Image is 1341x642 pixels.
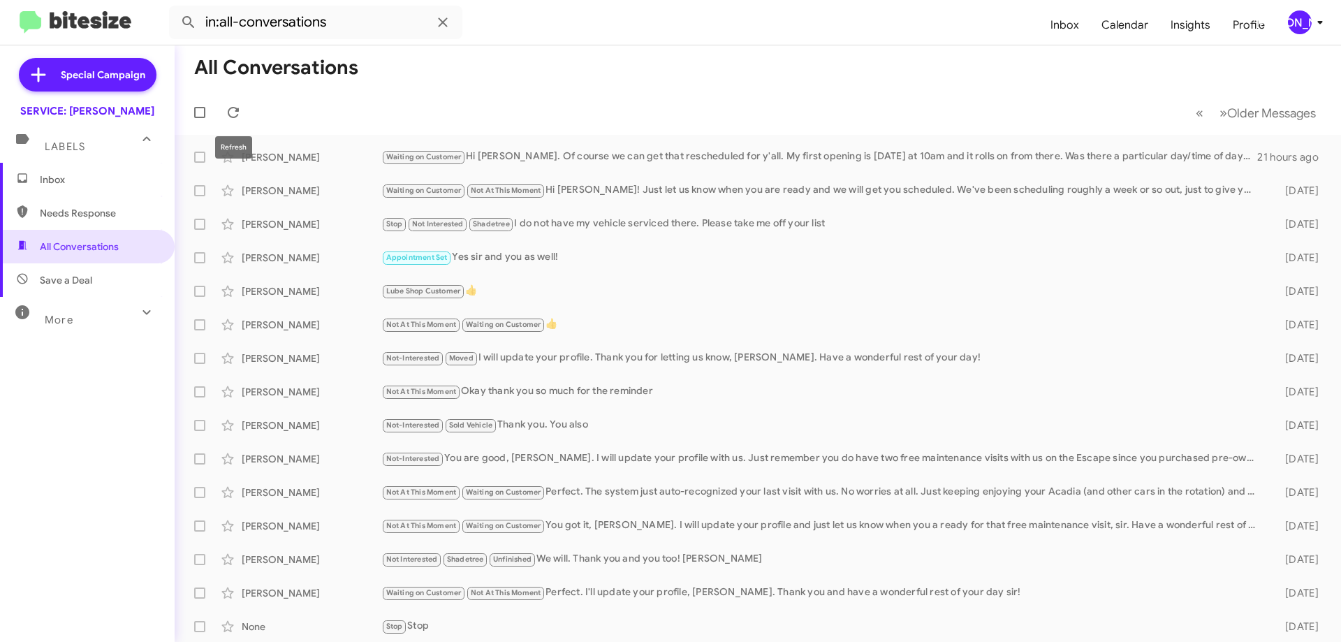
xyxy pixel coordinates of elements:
[381,149,1257,165] div: Hi [PERSON_NAME]. Of course we can get that rescheduled for y'all. My first opening is [DATE] at ...
[169,6,462,39] input: Search
[40,240,119,254] span: All Conversations
[1090,5,1159,45] a: Calendar
[386,152,462,161] span: Waiting on Customer
[381,618,1263,634] div: Stop
[381,283,1263,299] div: 👍
[493,555,532,564] span: Unfinished
[386,320,457,329] span: Not At This Moment
[381,316,1263,333] div: 👍
[466,320,541,329] span: Waiting on Customer
[1263,418,1330,432] div: [DATE]
[473,219,510,228] span: Shadetree
[386,219,403,228] span: Stop
[242,385,381,399] div: [PERSON_NAME]
[386,253,448,262] span: Appointment Set
[1263,620,1330,634] div: [DATE]
[242,251,381,265] div: [PERSON_NAME]
[1196,104,1203,122] span: «
[1263,251,1330,265] div: [DATE]
[45,314,73,326] span: More
[40,173,159,187] span: Inbox
[386,286,461,296] span: Lube Shop Customer
[1263,553,1330,567] div: [DATE]
[447,555,484,564] span: Shadetree
[412,219,464,228] span: Not Interested
[1222,5,1276,45] a: Profile
[386,555,438,564] span: Not Interested
[242,519,381,533] div: [PERSON_NAME]
[242,486,381,499] div: [PERSON_NAME]
[1288,10,1312,34] div: [PERSON_NAME]
[386,454,440,463] span: Not-Interested
[386,588,462,597] span: Waiting on Customer
[1263,318,1330,332] div: [DATE]
[1187,99,1212,127] button: Previous
[242,452,381,466] div: [PERSON_NAME]
[386,387,457,396] span: Not At This Moment
[1263,519,1330,533] div: [DATE]
[242,620,381,634] div: None
[1263,217,1330,231] div: [DATE]
[466,488,541,497] span: Waiting on Customer
[1039,5,1090,45] a: Inbox
[1263,385,1330,399] div: [DATE]
[45,140,85,153] span: Labels
[1188,99,1324,127] nav: Page navigation example
[242,418,381,432] div: [PERSON_NAME]
[386,521,457,530] span: Not At This Moment
[466,521,541,530] span: Waiting on Customer
[386,421,440,430] span: Not-Interested
[1263,586,1330,600] div: [DATE]
[40,206,159,220] span: Needs Response
[381,249,1263,265] div: Yes sir and you as well!
[1227,105,1316,121] span: Older Messages
[386,186,462,195] span: Waiting on Customer
[19,58,156,92] a: Special Campaign
[242,351,381,365] div: [PERSON_NAME]
[1276,10,1326,34] button: [PERSON_NAME]
[1263,284,1330,298] div: [DATE]
[61,68,145,82] span: Special Campaign
[381,216,1263,232] div: I do not have my vehicle serviced there. Please take me off your list
[386,488,457,497] span: Not At This Moment
[1219,104,1227,122] span: »
[242,586,381,600] div: [PERSON_NAME]
[1257,150,1330,164] div: 21 hours ago
[242,217,381,231] div: [PERSON_NAME]
[242,284,381,298] div: [PERSON_NAME]
[449,353,474,363] span: Moved
[471,186,541,195] span: Not At This Moment
[449,421,492,430] span: Sold Vehicle
[194,57,358,79] h1: All Conversations
[242,184,381,198] div: [PERSON_NAME]
[1263,486,1330,499] div: [DATE]
[242,150,381,164] div: [PERSON_NAME]
[242,318,381,332] div: [PERSON_NAME]
[381,585,1263,601] div: Perfect. I'll update your profile, [PERSON_NAME]. Thank you and have a wonderful rest of your day...
[381,484,1263,500] div: Perfect. The system just auto-recognized your last visit with us. No worries at all. Just keeping...
[1263,184,1330,198] div: [DATE]
[40,273,92,287] span: Save a Deal
[20,104,154,118] div: SERVICE: [PERSON_NAME]
[381,417,1263,433] div: Thank you. You also
[1263,351,1330,365] div: [DATE]
[386,622,403,631] span: Stop
[381,518,1263,534] div: You got it, [PERSON_NAME]. I will update your profile and just let us know when you a ready for t...
[1159,5,1222,45] a: Insights
[215,136,252,159] div: Refresh
[381,182,1263,198] div: Hi [PERSON_NAME]! Just let us know when you are ready and we will get you scheduled. We've been s...
[386,353,440,363] span: Not-Interested
[381,451,1263,467] div: You are good, [PERSON_NAME]. I will update your profile with us. Just remember you do have two fr...
[381,384,1263,400] div: Okay thank you so much for the reminder
[242,553,381,567] div: [PERSON_NAME]
[471,588,541,597] span: Not At This Moment
[1263,452,1330,466] div: [DATE]
[381,350,1263,366] div: I will update your profile. Thank you for letting us know, [PERSON_NAME]. Have a wonderful rest o...
[1211,99,1324,127] button: Next
[381,551,1263,567] div: We will. Thank you and you too! [PERSON_NAME]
